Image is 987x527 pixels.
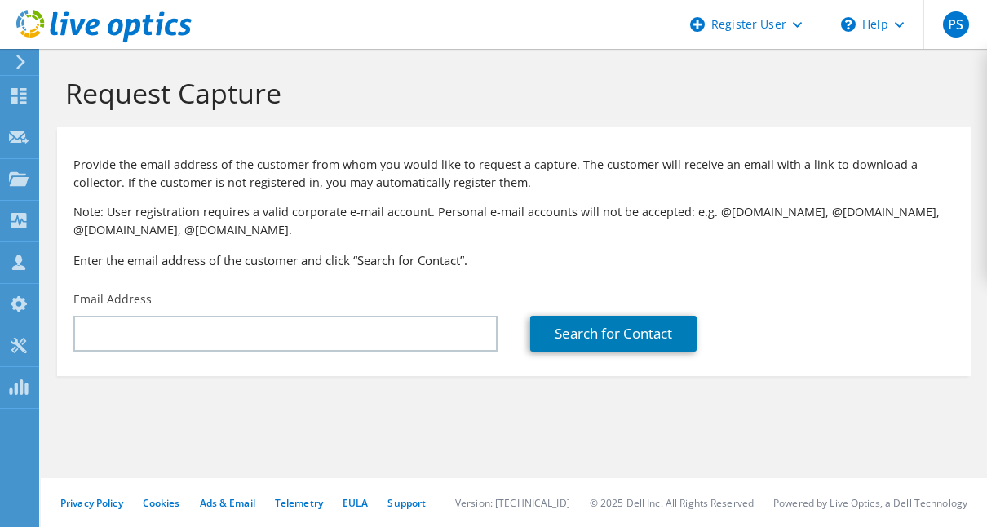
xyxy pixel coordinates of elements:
[455,496,570,510] li: Version: [TECHNICAL_ID]
[343,496,368,510] a: EULA
[143,496,180,510] a: Cookies
[73,156,954,192] p: Provide the email address of the customer from whom you would like to request a capture. The cust...
[73,251,954,269] h3: Enter the email address of the customer and click “Search for Contact”.
[65,76,954,110] h1: Request Capture
[387,496,426,510] a: Support
[275,496,323,510] a: Telemetry
[73,291,152,308] label: Email Address
[773,496,967,510] li: Powered by Live Optics, a Dell Technology
[60,496,123,510] a: Privacy Policy
[841,17,856,32] svg: \n
[200,496,255,510] a: Ads & Email
[73,203,954,239] p: Note: User registration requires a valid corporate e-mail account. Personal e-mail accounts will ...
[530,316,697,352] a: Search for Contact
[943,11,969,38] span: PS
[590,496,754,510] li: © 2025 Dell Inc. All Rights Reserved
